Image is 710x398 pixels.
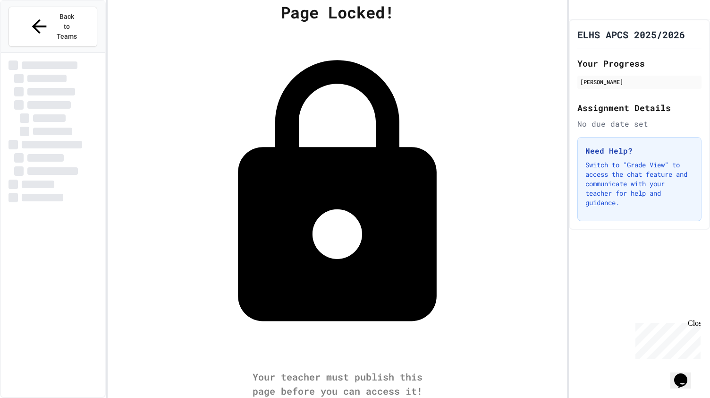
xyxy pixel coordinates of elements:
h3: Need Help? [585,145,693,156]
div: No due date set [577,118,702,130]
iframe: chat widget [670,360,701,389]
h2: Assignment Details [577,101,702,114]
iframe: chat widget [632,319,701,359]
div: [PERSON_NAME] [580,78,699,86]
span: Back to Teams [56,12,78,42]
h2: Your Progress [577,57,702,70]
div: Chat with us now!Close [4,4,65,60]
h1: ELHS APCS 2025/2026 [577,28,685,41]
div: Your teacher must publish this page before you can access it! [243,370,432,398]
button: Back to Teams [8,7,97,47]
p: Switch to "Grade View" to access the chat feature and communicate with your teacher for help and ... [585,160,693,208]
